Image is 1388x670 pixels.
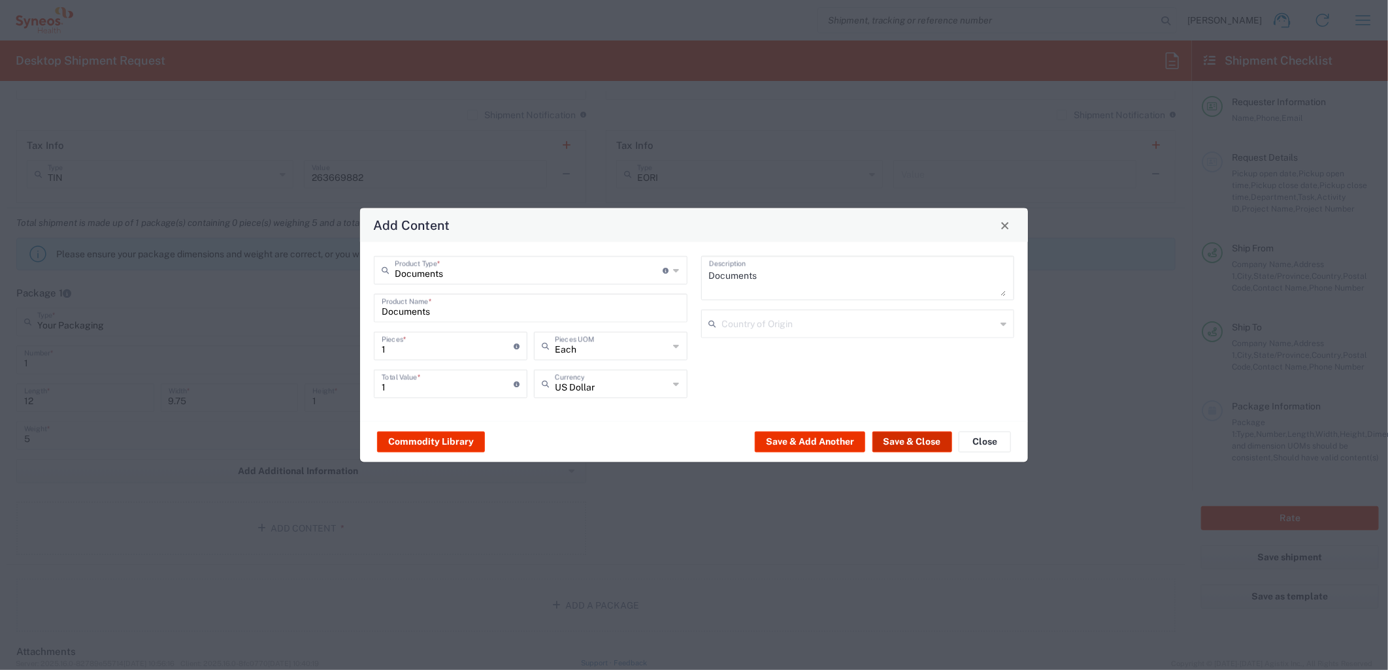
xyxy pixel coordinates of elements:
button: Save & Add Another [755,431,865,452]
button: Save & Close [872,431,952,452]
button: Close [959,431,1011,452]
button: Close [996,216,1014,234]
h4: Add Content [374,215,450,234]
button: Commodity Library [377,431,485,452]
